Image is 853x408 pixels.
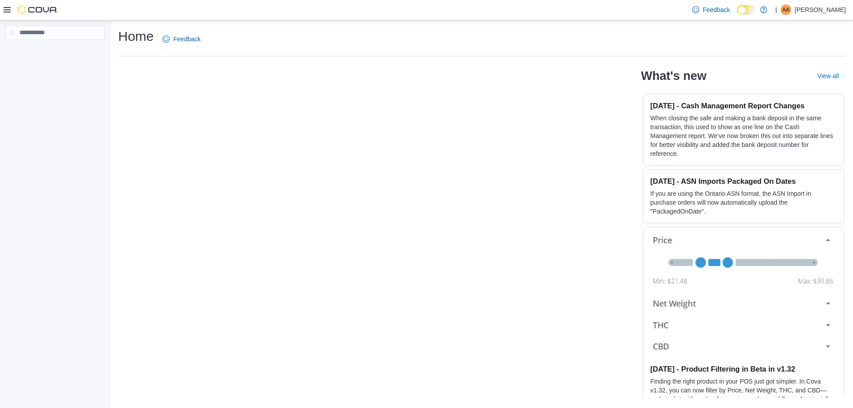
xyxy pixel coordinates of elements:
h3: [DATE] - ASN Imports Packaged On Dates [650,177,837,186]
a: Feedback [159,30,204,48]
p: If you are using the Ontario ASN format, the ASN Import in purchase orders will now automatically... [650,189,837,216]
p: [PERSON_NAME] [795,4,846,15]
a: Feedback [689,1,733,19]
span: AA [782,4,789,15]
svg: External link [841,74,846,79]
span: Feedback [703,5,730,14]
h3: [DATE] - Product Filtering in Beta in v1.32 [650,364,837,373]
span: Feedback [173,35,200,44]
h2: What's new [641,69,706,83]
p: | [775,4,777,15]
nav: Complex example [5,42,105,63]
h3: [DATE] - Cash Management Report Changes [650,101,837,110]
input: Dark Mode [737,5,756,15]
a: View allExternal link [817,72,846,79]
h1: Home [118,28,154,45]
img: Cova [18,5,58,14]
div: Arvinthan Anandan [781,4,791,15]
p: When closing the safe and making a bank deposit in the same transaction, this used to show as one... [650,114,837,158]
